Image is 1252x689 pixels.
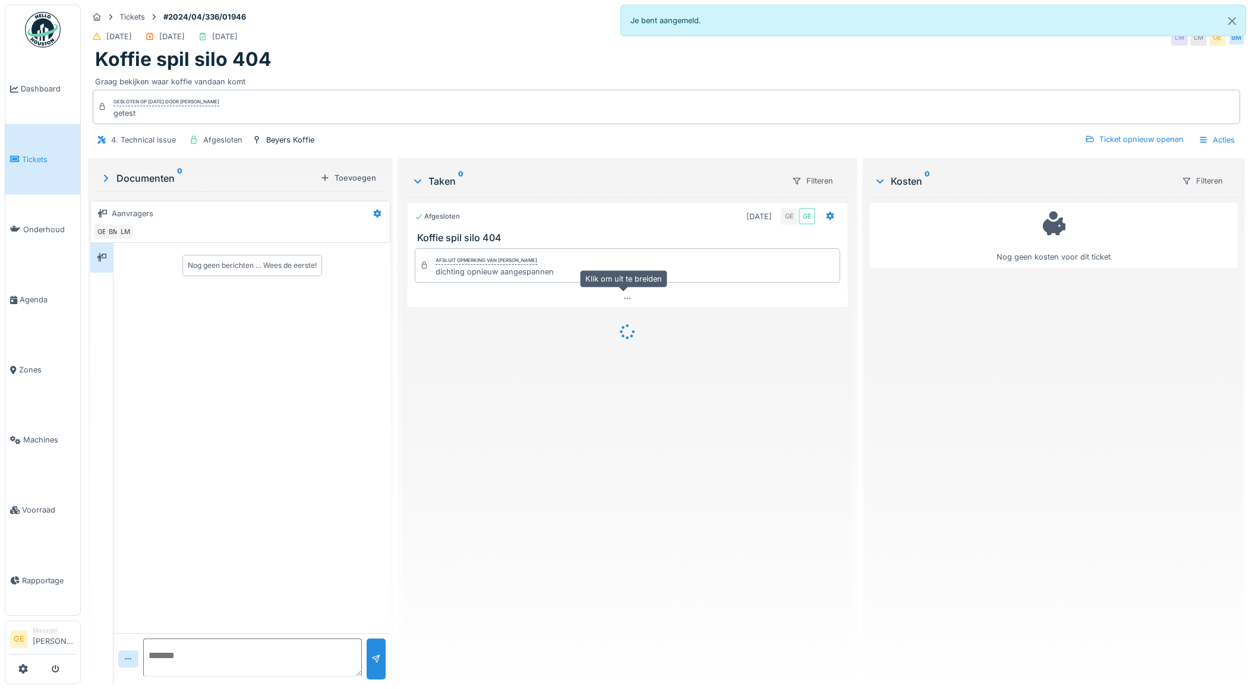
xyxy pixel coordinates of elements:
div: Tickets [119,11,145,23]
div: [DATE] [106,31,132,42]
div: Filteren [787,172,838,189]
div: Filteren [1177,172,1228,189]
div: [DATE] [159,31,185,42]
span: Agenda [20,294,75,305]
h3: Koffie spil silo 404 [417,232,843,244]
a: Zones [5,335,80,405]
div: LM [1190,29,1207,46]
span: Machines [23,434,75,445]
a: Onderhoud [5,194,80,264]
span: Dashboard [21,83,75,94]
a: Tickets [5,124,80,194]
div: Klik om uit te breiden [580,270,667,287]
div: GE [781,208,797,225]
div: [DATE] [212,31,238,42]
div: getest [113,108,219,119]
div: Je bent aangemeld. [620,5,1247,36]
a: Agenda [5,264,80,334]
div: Nog geen kosten voor dit ticket [877,208,1230,263]
div: Gesloten op [DATE] door [PERSON_NAME] [113,98,219,106]
div: 4. Technical issue [111,134,176,146]
div: dichting opnieuw aangespannen [436,266,554,277]
span: Onderhoud [23,224,75,235]
div: GE [799,208,815,225]
div: GE [93,223,110,240]
div: Afgesloten [203,134,242,146]
div: Aanvragers [112,208,153,219]
div: Beyers Koffie [266,134,314,146]
div: Afgesloten [415,211,460,222]
span: Zones [19,364,75,375]
sup: 0 [458,174,463,188]
div: Kosten [874,174,1172,188]
div: GE [1209,29,1226,46]
div: LM [117,223,134,240]
div: Taken [412,174,782,188]
div: BM [1228,29,1245,46]
sup: 0 [925,174,930,188]
a: Machines [5,405,80,475]
span: Voorraad [22,504,75,516]
span: Rapportage [22,575,75,586]
div: Ticket opnieuw openen [1080,131,1188,147]
div: Acties [1193,131,1240,148]
div: Afsluit opmerking van [PERSON_NAME] [436,257,537,265]
li: [PERSON_NAME] [33,626,75,652]
div: Graag bekijken waar koffie vandaan komt [95,71,1238,87]
div: Nog geen berichten … Wees de eerste! [188,260,317,271]
a: Dashboard [5,54,80,124]
a: Rapportage [5,545,80,615]
div: [DATE] [746,211,772,222]
a: GE Manager[PERSON_NAME] [10,626,75,655]
span: Tickets [22,154,75,165]
strong: #2024/04/336/01946 [159,11,251,23]
button: Close [1219,5,1245,37]
div: Documenten [100,171,316,185]
li: GE [10,630,28,648]
h1: Koffie spil silo 404 [95,48,272,71]
img: Badge_color-CXgf-gQk.svg [25,12,61,48]
a: Voorraad [5,475,80,545]
div: Toevoegen [316,170,381,186]
sup: 0 [177,171,182,185]
div: BM [105,223,122,240]
div: LM [1171,29,1188,46]
div: Manager [33,626,75,635]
